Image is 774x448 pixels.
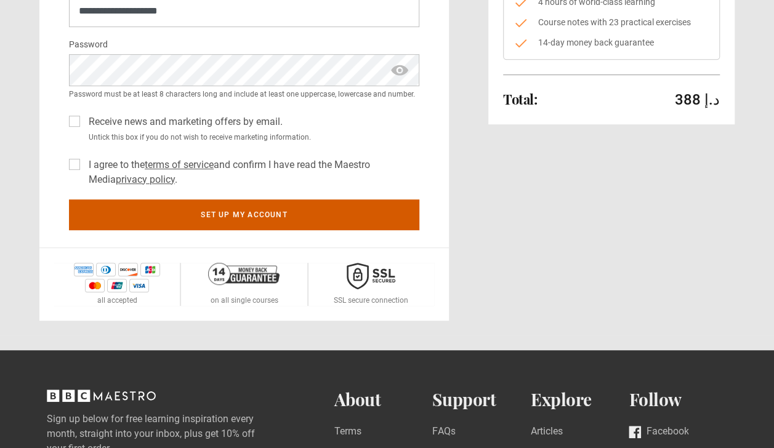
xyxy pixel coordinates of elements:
[531,424,563,441] a: Articles
[334,390,433,410] h2: About
[208,263,280,285] img: 14-day-money-back-guarantee-42d24aedb5115c0ff13b.png
[84,114,283,129] label: Receive news and marketing offers by email.
[629,424,688,441] a: Facebook
[47,390,156,402] svg: BBC Maestro, back to top
[390,54,409,86] span: show password
[432,390,531,410] h2: Support
[210,295,278,306] p: on all single courses
[531,390,629,410] h2: Explore
[47,394,156,406] a: BBC Maestro, back to top
[334,424,361,441] a: Terms
[118,263,138,276] img: discover
[675,90,720,110] p: 388 د.إ
[84,132,419,143] small: Untick this box if you do not wish to receive marketing information.
[96,263,116,276] img: diners
[69,38,108,52] label: Password
[129,279,149,292] img: visa
[432,424,455,441] a: FAQs
[69,199,419,230] button: Set up my account
[503,92,537,106] h2: Total:
[107,279,127,292] img: unionpay
[69,89,419,100] small: Password must be at least 8 characters long and include at least one uppercase, lowercase and num...
[85,279,105,292] img: mastercard
[514,36,709,49] li: 14-day money back guarantee
[97,295,137,306] p: all accepted
[145,159,214,170] a: terms of service
[629,390,727,410] h2: Follow
[116,174,175,185] a: privacy policy
[334,295,408,306] p: SSL secure connection
[74,263,94,276] img: amex
[84,158,419,187] label: I agree to the and confirm I have read the Maestro Media .
[140,263,160,276] img: jcb
[514,16,709,29] li: Course notes with 23 practical exercises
